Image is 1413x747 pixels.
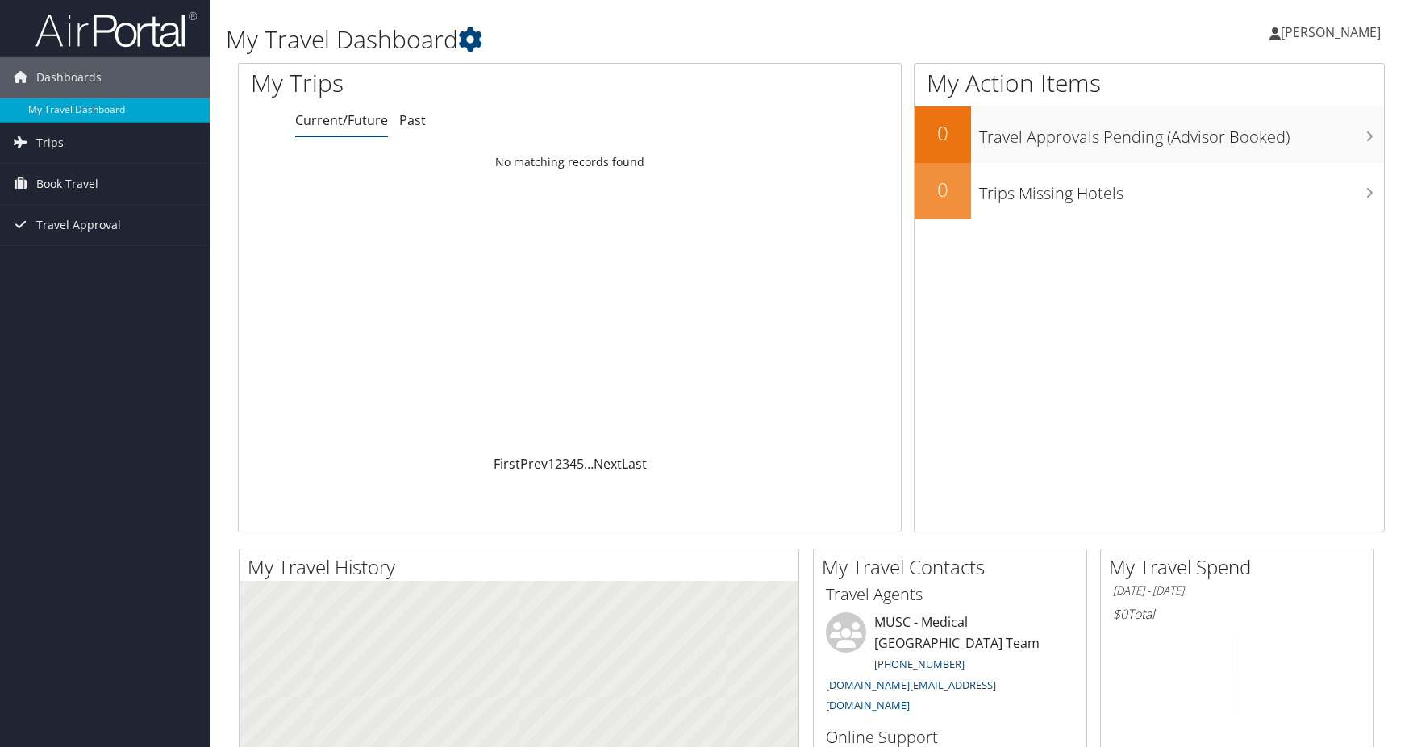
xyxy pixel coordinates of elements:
span: $0 [1113,605,1127,623]
a: 1 [548,455,555,473]
a: [DOMAIN_NAME][EMAIL_ADDRESS][DOMAIN_NAME] [826,678,996,713]
span: Travel Approval [36,205,121,245]
h3: Travel Agents [826,583,1074,606]
a: 4 [569,455,577,473]
span: Trips [36,123,64,163]
a: Current/Future [295,111,388,129]
span: [PERSON_NAME] [1281,23,1381,41]
a: Last [622,455,647,473]
a: Prev [520,455,548,473]
h1: My Trips [251,66,613,100]
a: 0Trips Missing Hotels [915,163,1384,219]
h2: My Travel Spend [1109,553,1373,581]
h2: My Travel History [248,553,798,581]
span: Dashboards [36,57,102,98]
a: Past [399,111,426,129]
a: 0Travel Approvals Pending (Advisor Booked) [915,106,1384,163]
a: First [494,455,520,473]
h6: [DATE] - [DATE] [1113,583,1361,599]
li: MUSC - Medical [GEOGRAPHIC_DATA] Team [818,612,1082,720]
h3: Travel Approvals Pending (Advisor Booked) [979,118,1384,148]
a: Next [594,455,622,473]
span: Book Travel [36,164,98,204]
img: airportal-logo.png [35,10,197,48]
h3: Trips Missing Hotels [979,174,1384,205]
a: [PHONE_NUMBER] [874,657,965,671]
td: No matching records found [239,148,901,177]
a: 2 [555,455,562,473]
h2: 0 [915,119,971,147]
a: 5 [577,455,584,473]
span: … [584,455,594,473]
a: [PERSON_NAME] [1269,8,1397,56]
a: 3 [562,455,569,473]
h1: My Travel Dashboard [226,23,1007,56]
h6: Total [1113,605,1361,623]
h2: My Travel Contacts [822,553,1086,581]
h1: My Action Items [915,66,1384,100]
h2: 0 [915,176,971,203]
